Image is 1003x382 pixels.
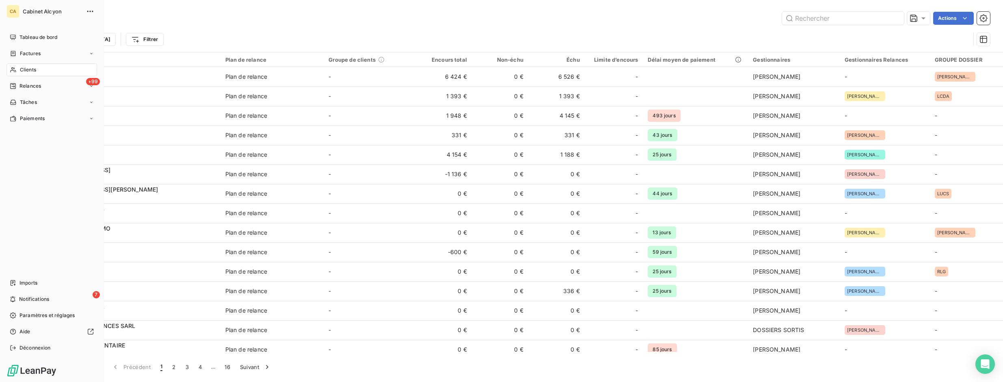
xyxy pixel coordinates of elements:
div: Open Intercom Messenger [975,354,995,374]
button: Filtrer [126,33,163,46]
div: Limite d’encours [590,56,638,63]
span: [PERSON_NAME] [847,152,883,157]
td: 0 € [415,223,472,242]
span: [PERSON_NAME] [753,307,800,314]
td: 0 € [528,262,585,281]
div: Plan de relance [225,170,267,178]
div: Plan de relance [225,112,267,120]
td: 1 188 € [528,145,585,164]
div: Plan de relance [225,151,267,159]
td: 0 € [472,164,528,184]
td: 0 € [472,125,528,145]
span: C1003 [56,155,216,163]
td: 0 € [472,320,528,340]
span: - [636,190,638,198]
div: Gestionnaires [753,56,835,63]
span: Cabinet Alcyon [23,8,81,15]
span: C1010 [56,291,216,299]
button: 3 [181,358,194,376]
div: GROUPE DOSSIER [935,56,998,63]
span: 25 jours [648,285,676,297]
span: - [935,287,937,294]
span: - [329,132,331,138]
span: - [935,112,937,119]
span: C2903 [56,77,216,85]
span: - [636,151,638,159]
span: C3001 [56,252,216,260]
img: Logo LeanPay [6,364,57,377]
span: Tableau de bord [19,34,57,41]
td: 6 424 € [415,67,472,86]
td: 0 € [528,184,585,203]
span: Déconnexion [19,344,51,352]
span: [PERSON_NAME] [847,191,883,196]
span: +99 [86,78,100,85]
button: 16 [220,358,235,376]
span: C1884 [56,116,216,124]
span: - [329,190,331,197]
td: 0 € [415,340,472,359]
span: [PERSON_NAME] [847,328,883,332]
div: Délai moyen de paiement [648,56,743,63]
span: - [935,151,937,158]
span: - [636,268,638,276]
span: Aide [19,328,30,335]
span: [PERSON_NAME] [937,230,973,235]
td: 0 € [415,184,472,203]
td: 0 € [472,242,528,262]
span: - [935,346,937,353]
span: - [329,326,331,333]
a: Aide [6,325,97,338]
span: [PERSON_NAME] [753,132,800,138]
span: 44 jours [648,188,677,200]
span: - [935,170,937,177]
td: 0 € [415,262,472,281]
td: 0 € [415,281,472,301]
span: [PERSON_NAME] [753,229,800,236]
span: 59 jours [648,246,677,258]
span: - [845,248,847,255]
td: -600 € [415,242,472,262]
span: Notifications [19,296,49,303]
span: - [329,346,331,353]
div: Plan de relance [225,287,267,295]
span: - [636,73,638,81]
span: [PERSON_NAME] [753,287,800,294]
td: 0 € [472,281,528,301]
td: 1 393 € [415,86,472,106]
button: 1 [156,358,167,376]
td: 331 € [415,125,472,145]
span: Relances [19,82,41,90]
button: 2 [167,358,180,376]
td: 4 145 € [528,106,585,125]
span: [PERSON_NAME] [753,346,800,353]
button: 4 [194,358,207,376]
span: - [329,268,331,275]
div: Plan de relance [225,209,267,217]
div: Plan de relance [225,56,319,63]
span: [STREET_ADDRESS][PERSON_NAME] [56,186,158,193]
span: - [935,326,937,333]
td: 0 € [472,184,528,203]
span: [PERSON_NAME] [753,190,800,197]
span: - [636,92,638,100]
div: Plan de relance [225,345,267,354]
span: LUCS [937,191,949,196]
span: - [329,170,331,177]
span: Clients [20,66,36,73]
span: - [636,229,638,237]
div: Plan de relance [225,131,267,139]
td: 6 526 € [528,67,585,86]
span: - [329,209,331,216]
span: - [329,229,331,236]
span: C1012 [56,311,216,319]
td: 4 154 € [415,145,472,164]
span: Groupe de clients [329,56,376,63]
span: - [636,248,638,256]
span: RLG [937,269,946,274]
span: [PERSON_NAME] [847,172,883,177]
span: Factures [20,50,41,57]
td: 0 € [472,301,528,320]
span: 25 jours [648,265,676,278]
div: Échu [533,56,580,63]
